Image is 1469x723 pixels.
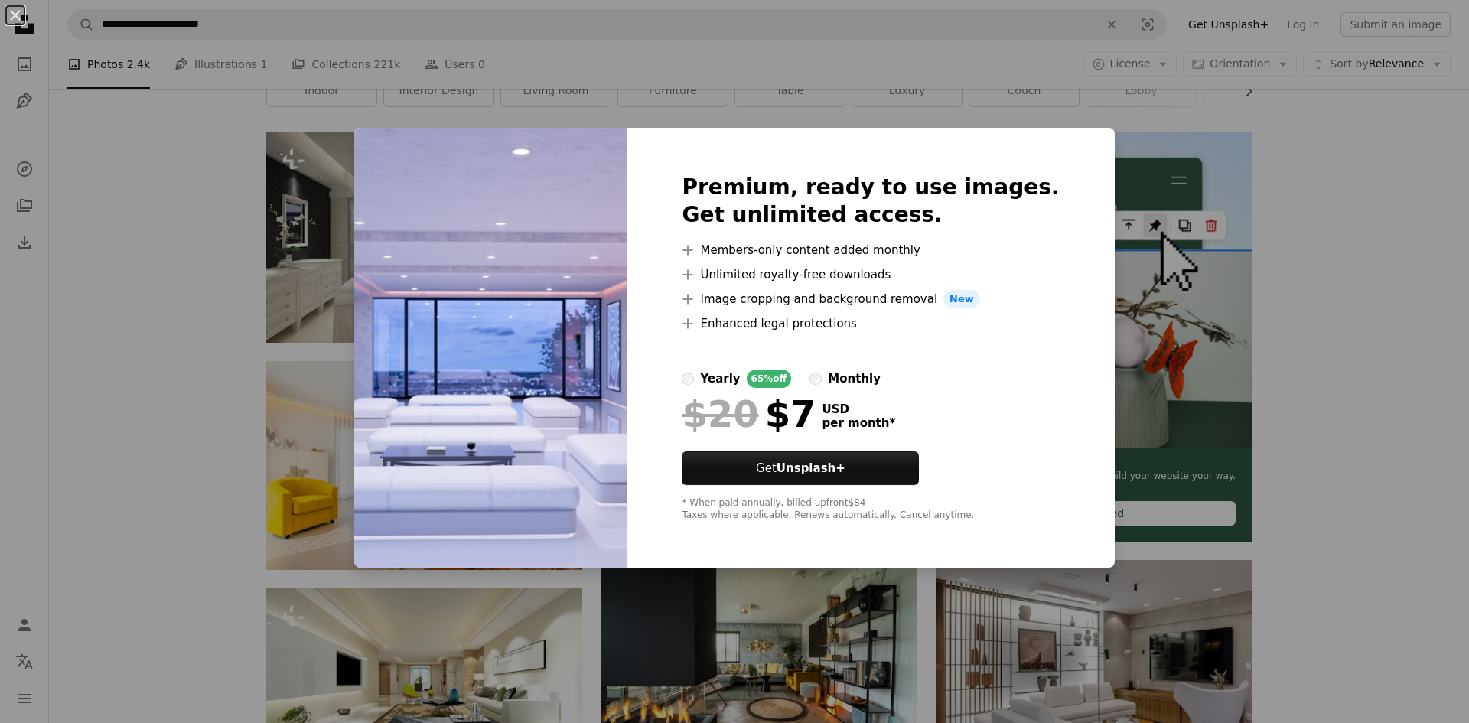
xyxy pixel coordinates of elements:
[943,290,980,308] span: New
[682,174,1059,229] h2: Premium, ready to use images. Get unlimited access.
[682,394,816,434] div: $7
[822,402,895,416] span: USD
[354,128,627,568] img: premium_photo-1748499237751-608b1e787d76
[682,241,1059,259] li: Members-only content added monthly
[747,370,792,388] div: 65% off
[700,370,740,388] div: yearly
[682,290,1059,308] li: Image cropping and background removal
[828,370,881,388] div: monthly
[682,497,1059,522] div: * When paid annually, billed upfront $84 Taxes where applicable. Renews automatically. Cancel any...
[777,461,845,475] strong: Unsplash+
[822,416,895,430] span: per month *
[682,451,919,485] button: GetUnsplash+
[809,373,822,385] input: monthly
[682,265,1059,284] li: Unlimited royalty-free downloads
[682,394,758,434] span: $20
[682,314,1059,333] li: Enhanced legal protections
[682,373,694,385] input: yearly65%off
